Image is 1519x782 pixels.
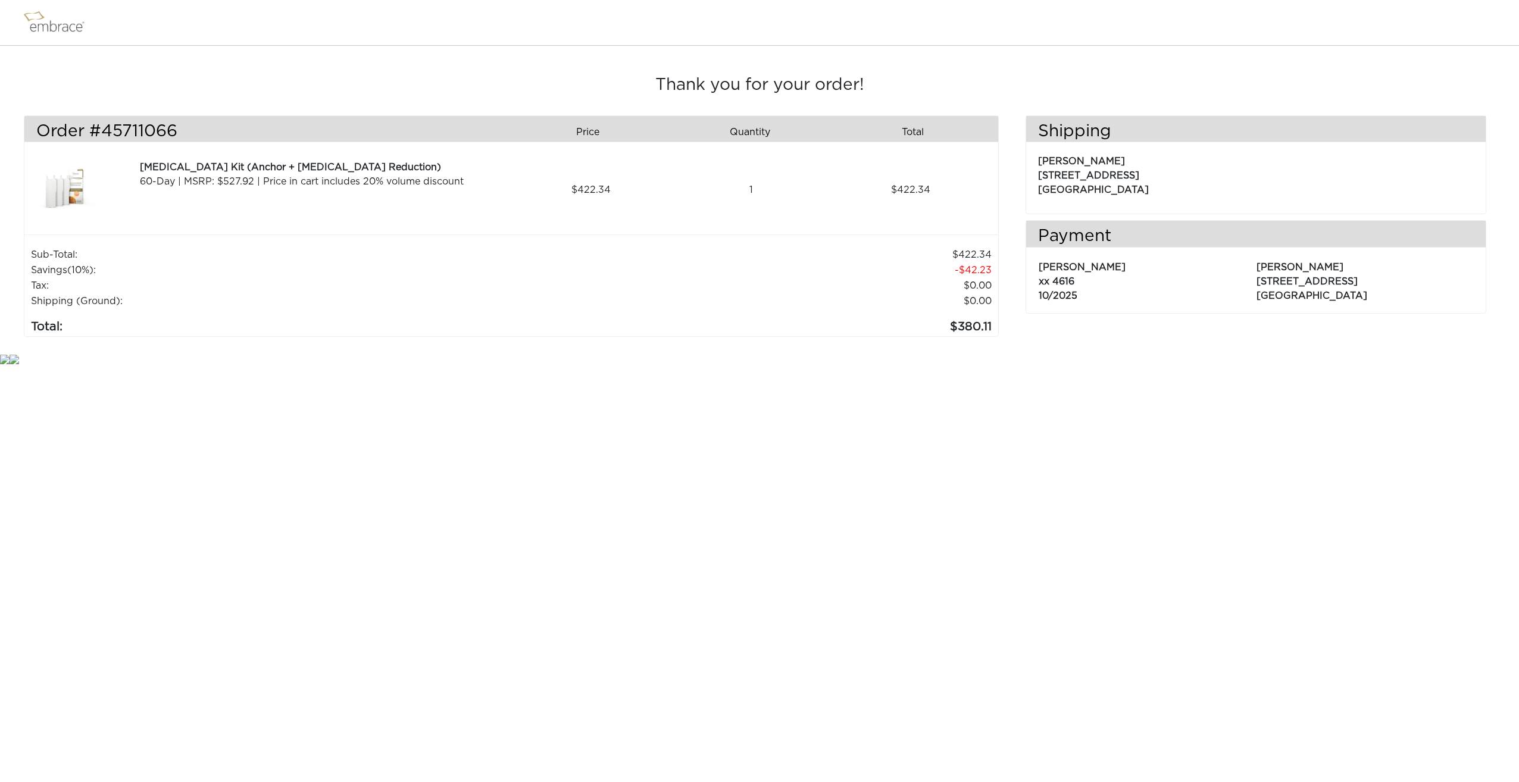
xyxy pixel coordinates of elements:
[560,309,992,336] td: 380.11
[140,174,507,189] div: 60-Day | MSRP: $527.92 | Price in cart includes 20% volume discount
[560,262,992,278] td: 42.23
[560,293,992,309] td: $0.00
[140,160,507,174] div: [MEDICAL_DATA] Kit (Anchor + [MEDICAL_DATA] Reduction)
[10,355,19,364] img: star.gif
[571,183,611,197] span: 422.34
[30,293,560,309] td: Shipping (Ground):
[21,8,98,37] img: logo.png
[1039,277,1074,286] span: xx 4616
[1026,122,1486,142] h3: Shipping
[1257,254,1473,303] p: [PERSON_NAME] [STREET_ADDRESS] [GEOGRAPHIC_DATA]
[511,122,674,142] div: Price
[36,122,502,142] h3: Order #45711066
[30,278,560,293] td: Tax:
[749,183,753,197] span: 1
[1039,291,1077,301] span: 10/2025
[24,76,1495,96] h3: Thank you for your order!
[30,247,560,262] td: Sub-Total:
[30,309,560,336] td: Total:
[30,262,560,278] td: Savings :
[560,247,992,262] td: 422.34
[1038,148,1474,197] p: [PERSON_NAME] [STREET_ADDRESS] [GEOGRAPHIC_DATA]
[730,125,770,139] span: Quantity
[891,183,930,197] span: 422.34
[560,278,992,293] td: 0.00
[67,265,93,275] span: (10%)
[1026,227,1486,247] h3: Payment
[36,160,96,220] img: 7ce86e4a-8ce9-11e7-b542-02e45ca4b85b.jpeg
[1039,262,1126,272] span: [PERSON_NAME]
[836,122,998,142] div: Total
